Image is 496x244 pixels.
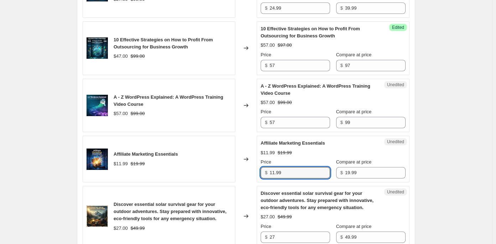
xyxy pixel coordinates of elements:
[114,151,178,157] span: Affiliate Marketing Essentials
[261,149,275,156] div: $11.99
[114,37,213,50] span: 10 Effective Strategies on How to Profit From Outsourcing for Business Growth
[114,110,128,117] div: $57.00
[278,213,292,220] strike: $49.99
[261,52,271,57] span: Price
[265,170,267,175] span: $
[265,120,267,125] span: $
[261,99,275,106] div: $57.00
[392,25,404,30] span: Edited
[114,202,226,221] span: Discover essential solar survival gear for your outdoor adventures. Stay prepared with innovative...
[87,95,108,116] img: main_8327b3c2-3545-476c-9001-2ed7a522bf5c_80x.png
[131,110,145,117] strike: $99.00
[336,109,372,114] span: Compare at price
[261,191,374,210] span: Discover essential solar survival gear for your outdoor adventures. Stay prepared with innovative...
[87,206,108,227] img: 7381467974722560001_80x.png
[261,213,275,220] div: $27.00
[261,159,271,165] span: Price
[387,82,404,88] span: Unedited
[278,42,292,49] strike: $97.00
[131,53,145,60] strike: $99.00
[87,149,108,170] img: main_0043b19a-3337-4c48-9f9c-e07688cb0ab4_80x.png
[340,63,343,68] span: $
[261,140,325,146] span: Affiliate Marketing Essentials
[340,170,343,175] span: $
[387,139,404,145] span: Unedited
[340,234,343,240] span: $
[340,5,343,11] span: $
[265,5,267,11] span: $
[261,224,271,229] span: Price
[114,53,128,60] div: $47.00
[261,26,360,38] span: 10 Effective Strategies on How to Profit From Outsourcing for Business Growth
[278,149,292,156] strike: $19.99
[265,63,267,68] span: $
[87,37,108,59] img: 7381452551004266497_80x.png
[265,234,267,240] span: $
[114,225,128,232] div: $27.00
[261,109,271,114] span: Price
[131,225,145,232] strike: $49.99
[340,120,343,125] span: $
[114,160,128,167] div: $11.99
[261,42,275,49] div: $57.00
[336,52,372,57] span: Compare at price
[114,94,223,107] span: A - Z WordPress Explained: A WordPress Training Video Course
[387,189,404,195] span: Unedited
[131,160,145,167] strike: $19.99
[336,224,372,229] span: Compare at price
[336,159,372,165] span: Compare at price
[278,99,292,106] strike: $99.00
[261,83,370,96] span: A - Z WordPress Explained: A WordPress Training Video Course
